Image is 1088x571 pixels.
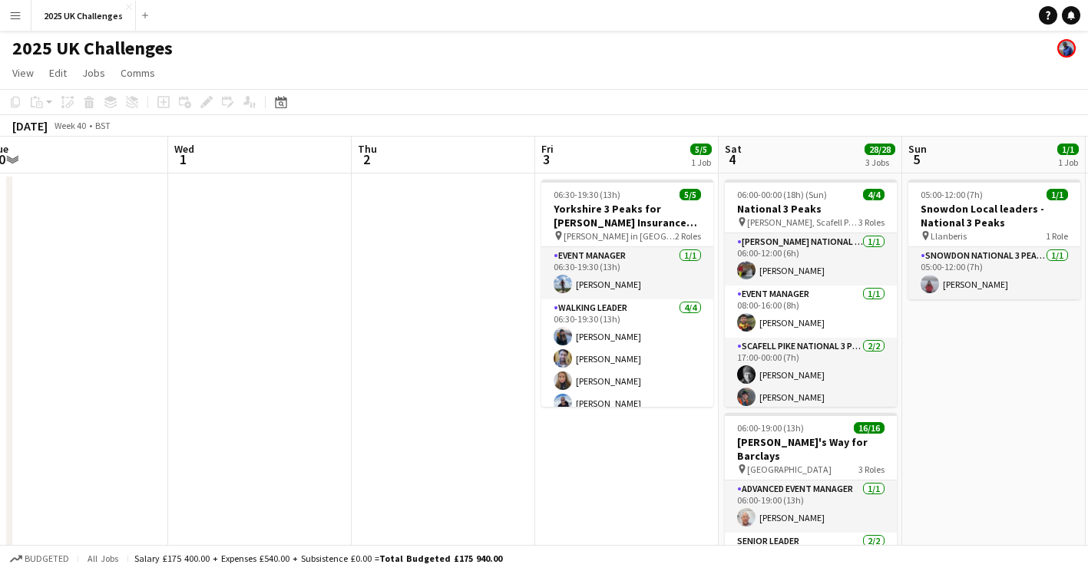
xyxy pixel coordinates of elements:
span: 06:00-00:00 (18h) (Sun) [737,189,827,200]
span: Thu [358,142,377,156]
div: 3 Jobs [865,157,895,168]
span: 1 [172,150,194,168]
span: 06:30-19:30 (13h) [554,189,620,200]
a: Comms [114,63,161,83]
h3: National 3 Peaks [725,202,897,216]
span: Fri [541,142,554,156]
a: Edit [43,63,73,83]
span: Week 40 [51,120,89,131]
span: 1/1 [1047,189,1068,200]
span: 06:00-19:00 (13h) [737,422,804,434]
span: Sat [725,142,742,156]
div: 1 Job [691,157,711,168]
span: 2 Roles [675,230,701,242]
span: [PERSON_NAME], Scafell Pike and Snowdon [747,216,858,228]
span: Comms [121,66,155,80]
span: Sun [908,142,927,156]
app-card-role: Walking Leader4/406:30-19:30 (13h)[PERSON_NAME][PERSON_NAME][PERSON_NAME][PERSON_NAME] [541,299,713,418]
app-job-card: 06:30-19:30 (13h)5/5Yorkshire 3 Peaks for [PERSON_NAME] Insurance Group [PERSON_NAME] in [GEOGRAP... [541,180,713,407]
div: 1 Job [1058,157,1078,168]
h3: Yorkshire 3 Peaks for [PERSON_NAME] Insurance Group [541,202,713,229]
app-job-card: 05:00-12:00 (7h)1/1Snowdon Local leaders - National 3 Peaks Llanberis1 RoleSnowdon National 3 Pea... [908,180,1080,299]
app-card-role: Event Manager1/108:00-16:00 (8h)[PERSON_NAME] [725,285,897,338]
app-user-avatar: Andy Baker [1057,39,1076,58]
h3: Snowdon Local leaders - National 3 Peaks [908,202,1080,229]
div: [DATE] [12,118,48,134]
h3: [PERSON_NAME]'s Way for Barclays [725,435,897,463]
span: Wed [174,142,194,156]
span: 28/28 [865,144,895,155]
button: 2025 UK Challenges [31,1,136,31]
span: Llanberis [931,230,967,242]
button: Budgeted [8,550,71,567]
span: 4 [723,150,742,168]
span: Budgeted [25,553,69,564]
a: View [6,63,40,83]
span: 3 [539,150,554,168]
span: Edit [49,66,67,80]
span: 2 [356,150,377,168]
span: All jobs [84,553,121,564]
span: 5/5 [680,189,701,200]
app-card-role: Advanced Event Manager1/106:00-19:00 (13h)[PERSON_NAME] [725,480,897,533]
span: [PERSON_NAME] in [GEOGRAPHIC_DATA] [564,230,675,242]
span: 4/4 [863,189,885,200]
span: 3 Roles [858,464,885,475]
span: 1/1 [1057,144,1079,155]
span: View [12,66,34,80]
span: 5/5 [690,144,712,155]
a: Jobs [76,63,111,83]
span: 3 Roles [858,216,885,228]
span: Total Budgeted £175 940.00 [379,553,502,564]
app-card-role: Snowdon National 3 Peaks Walking Leader1/105:00-12:00 (7h)[PERSON_NAME] [908,247,1080,299]
span: [GEOGRAPHIC_DATA] [747,464,832,475]
div: BST [95,120,111,131]
span: 05:00-12:00 (7h) [921,189,983,200]
span: 5 [906,150,927,168]
app-card-role: Event Manager1/106:30-19:30 (13h)[PERSON_NAME] [541,247,713,299]
span: Jobs [82,66,105,80]
app-card-role: [PERSON_NAME] National 3 Peaks Walking Leader1/106:00-12:00 (6h)[PERSON_NAME] [725,233,897,285]
app-job-card: 06:00-00:00 (18h) (Sun)4/4National 3 Peaks [PERSON_NAME], Scafell Pike and Snowdon3 Roles[PERSON_... [725,180,897,407]
app-card-role: Scafell Pike National 3 Peaks Walking Leader2/217:00-00:00 (7h)[PERSON_NAME][PERSON_NAME] [725,338,897,412]
h1: 2025 UK Challenges [12,37,173,60]
div: Salary £175 400.00 + Expenses £540.00 + Subsistence £0.00 = [134,553,502,564]
span: 16/16 [854,422,885,434]
span: 1 Role [1046,230,1068,242]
